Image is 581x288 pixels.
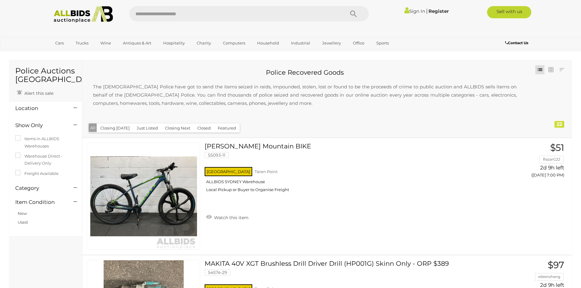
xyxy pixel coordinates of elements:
span: Alert this sale [23,91,53,96]
span: $97 [548,259,564,271]
button: Closing Next [161,123,194,133]
h4: Item Condition [15,199,64,205]
h4: Show Only [15,123,64,128]
a: Hospitality [159,38,189,48]
img: 55093-11a.jpeg [90,143,197,250]
a: Contact Us [505,40,530,46]
label: Items in ALLBIDS Warehouses [15,135,76,150]
button: Closing [DATE] [97,123,133,133]
button: Featured [214,123,240,133]
div: 22 [554,121,564,128]
h1: Police Auctions [GEOGRAPHIC_DATA] [15,67,76,84]
button: Just Listed [133,123,162,133]
a: [GEOGRAPHIC_DATA] [51,48,102,58]
label: Warehouse Direct - Delivery Only [15,153,76,167]
a: Office [349,38,368,48]
a: New [18,211,27,216]
a: Watch this item [205,212,250,222]
a: [PERSON_NAME] Mountain BIKE 55093-11 [GEOGRAPHIC_DATA] Taren Point ALLBIDS SYDNEY Warehouse Local... [209,143,486,197]
a: Cars [51,38,68,48]
span: $51 [550,142,564,153]
a: Industrial [287,38,314,48]
a: Antiques & Art [119,38,155,48]
a: Charity [193,38,215,48]
a: Sports [372,38,393,48]
label: Freight Available [15,170,59,177]
a: Sign In [404,8,425,14]
a: Sell with us [487,6,531,18]
button: All [89,123,97,132]
button: Closed [194,123,214,133]
h4: Location [15,105,64,111]
a: Used [18,220,28,225]
a: Household [253,38,283,48]
button: Search [338,6,369,21]
span: | [426,8,428,14]
p: The [DEMOGRAPHIC_DATA] Police have got to send the items seized in raids, impounded, stolen, lost... [87,76,523,113]
a: $51 RazarG22 2d 9h left ([DATE] 7:00 PM) [495,143,566,181]
a: Jewellery [318,38,345,48]
a: Trucks [72,38,92,48]
span: Watch this item [213,215,249,220]
a: Wine [96,38,115,48]
a: Alert this sale [15,88,55,97]
a: Computers [219,38,249,48]
img: Allbids.com.au [50,6,117,23]
b: Contact Us [505,41,528,45]
h4: Category [15,185,64,191]
h2: Police Recovered Goods [87,69,523,76]
a: Register [429,8,449,14]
